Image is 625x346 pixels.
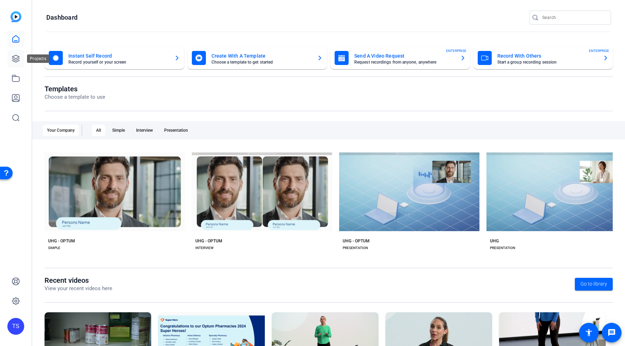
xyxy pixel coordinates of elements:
[490,238,499,244] div: UHG
[473,47,613,69] button: Record With OthersStart a group recording sessionENTERPRISE
[195,238,222,244] div: UHG - OPTUM
[330,47,470,69] button: Send A Video RequestRequest recordings from anyone, anywhereENTERPRISE
[343,238,370,244] div: UHG - OPTUM
[497,52,598,60] mat-card-title: Record With Others
[188,47,327,69] button: Create With A TemplateChoose a template to get started
[490,245,515,251] div: PRESENTATION
[211,60,312,64] mat-card-subtitle: Choose a template to get started
[195,245,214,251] div: INTERVIEW
[580,280,607,288] span: Go to library
[211,52,312,60] mat-card-title: Create With A Template
[7,318,24,335] div: TS
[575,278,613,290] a: Go to library
[108,125,129,136] div: Simple
[343,245,368,251] div: PRESENTATION
[354,60,455,64] mat-card-subtitle: Request recordings from anyone, anywhere
[160,125,192,136] div: Presentation
[446,48,466,53] span: ENTERPRISE
[607,328,616,337] mat-icon: message
[45,47,184,69] button: Instant Self RecordRecord yourself or your screen
[497,60,598,64] mat-card-subtitle: Start a group recording session
[11,11,21,22] img: blue-gradient.svg
[45,85,105,93] h1: Templates
[27,54,49,63] div: Projects
[48,245,60,251] div: SIMPLE
[45,285,112,293] p: View your recent videos here
[46,13,78,22] h1: Dashboard
[92,125,105,136] div: All
[43,125,79,136] div: Your Company
[132,125,157,136] div: Interview
[48,238,75,244] div: UHG - OPTUM
[68,60,169,64] mat-card-subtitle: Record yourself or your screen
[589,48,609,53] span: ENTERPRISE
[542,13,605,22] input: Search
[354,52,455,60] mat-card-title: Send A Video Request
[45,93,105,101] p: Choose a template to use
[45,276,112,285] h1: Recent videos
[585,328,593,337] mat-icon: accessibility
[68,52,169,60] mat-card-title: Instant Self Record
